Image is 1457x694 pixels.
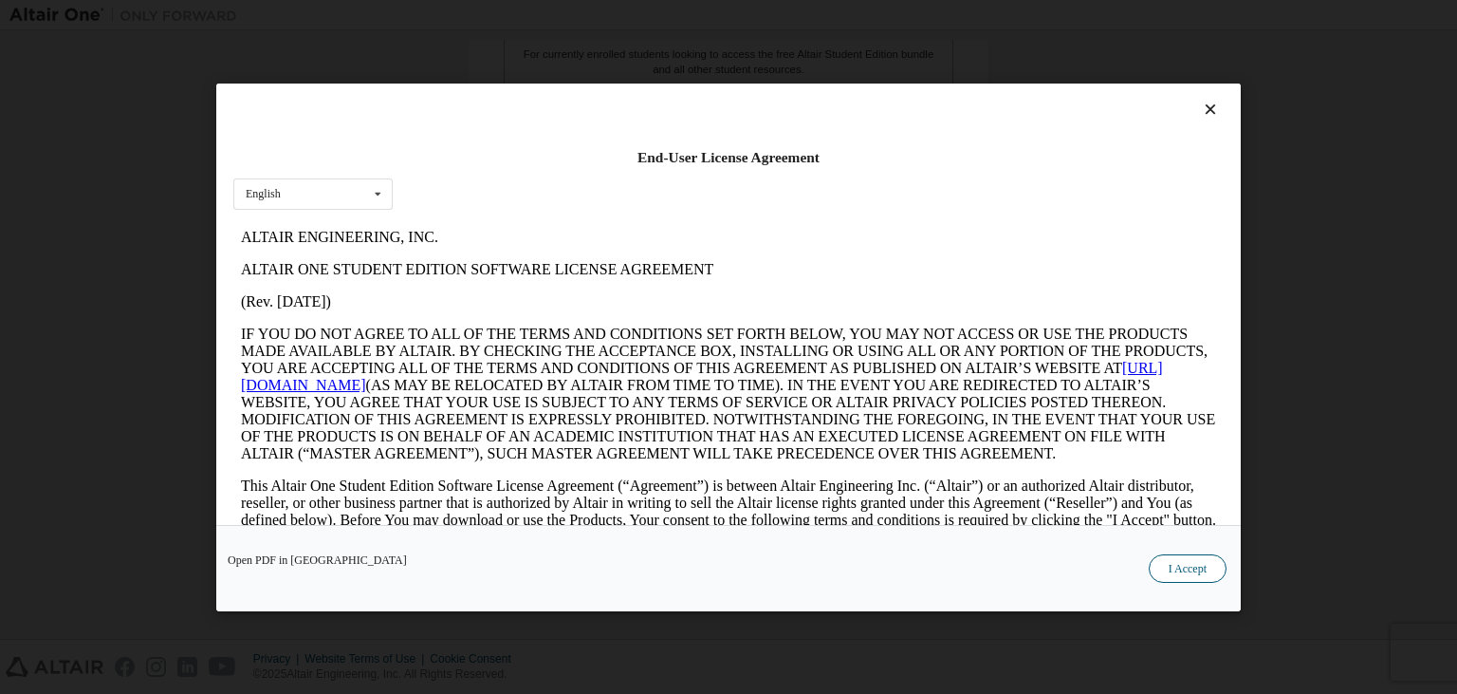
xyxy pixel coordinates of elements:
button: I Accept [1149,553,1226,582]
p: ALTAIR ENGINEERING, INC. [8,8,983,25]
a: Open PDF in [GEOGRAPHIC_DATA] [228,553,407,565]
p: (Rev. [DATE]) [8,72,983,89]
p: IF YOU DO NOT AGREE TO ALL OF THE TERMS AND CONDITIONS SET FORTH BELOW, YOU MAY NOT ACCESS OR USE... [8,104,983,241]
a: [URL][DOMAIN_NAME] [8,139,930,172]
div: End-User License Agreement [233,148,1224,167]
p: This Altair One Student Edition Software License Agreement (“Agreement”) is between Altair Engine... [8,256,983,325]
div: English [246,188,281,199]
p: ALTAIR ONE STUDENT EDITION SOFTWARE LICENSE AGREEMENT [8,40,983,57]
